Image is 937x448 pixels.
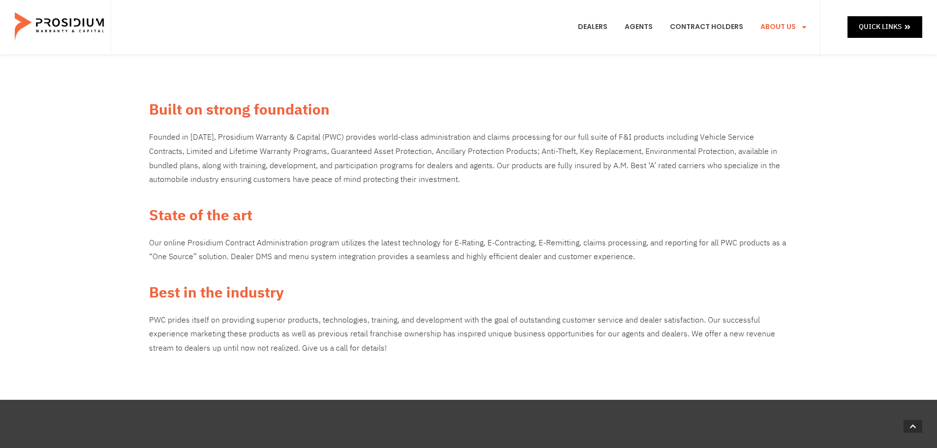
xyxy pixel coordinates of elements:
a: Agents [617,9,660,45]
a: Contract Holders [663,9,751,45]
h2: Best in the industry [149,281,788,303]
p: Founded in [DATE], Prosidium Warranty & Capital (PWC) provides world-class administration and cla... [149,130,788,187]
h2: Built on strong foundation [149,98,788,120]
p: Our online Prosidium Contract Administration program utilizes the latest technology for E-Rating,... [149,236,788,265]
nav: Menu [571,9,815,45]
a: About Us [753,9,815,45]
a: Dealers [571,9,615,45]
div: PWC prides itself on providing superior products, technologies, training, and development with th... [149,313,788,356]
h2: State of the art [149,204,788,226]
a: Quick Links [847,16,922,37]
span: Quick Links [859,21,902,33]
